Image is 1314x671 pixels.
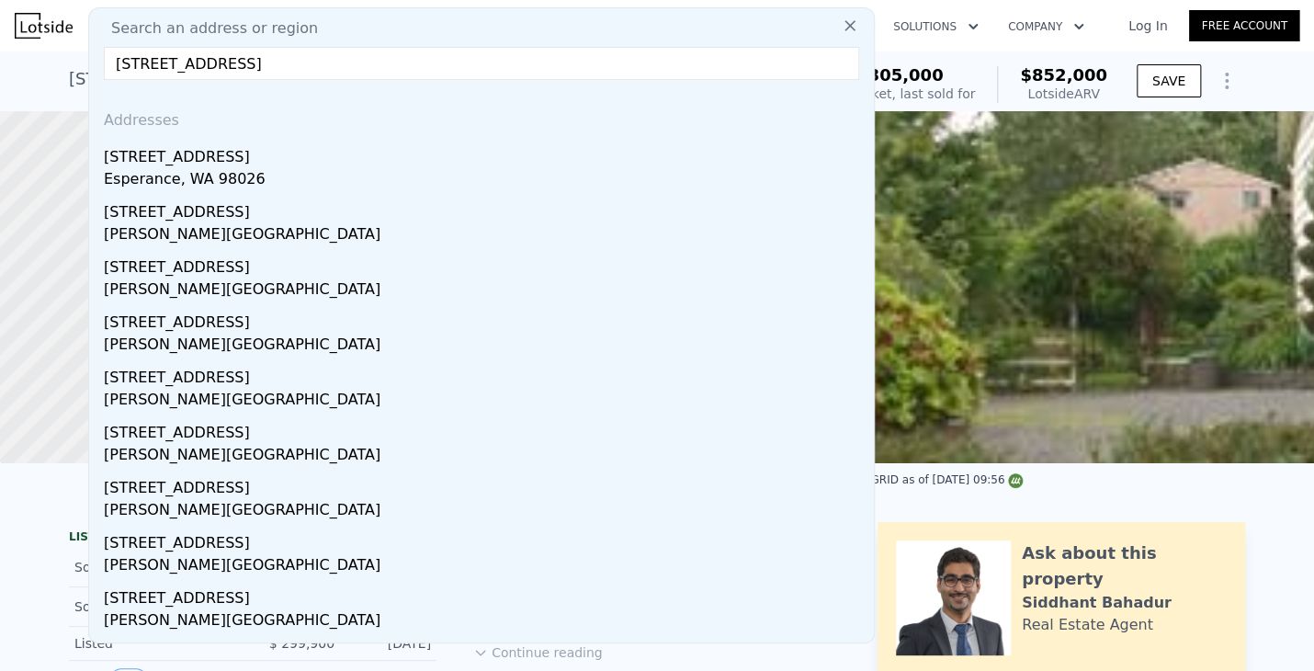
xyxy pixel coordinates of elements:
[1022,614,1153,636] div: Real Estate Agent
[104,249,867,279] div: [STREET_ADDRESS]
[104,168,867,194] div: Esperance, WA 98026
[1022,592,1172,614] div: Siddhant Bahadur
[104,223,867,249] div: [PERSON_NAME][GEOGRAPHIC_DATA]
[104,304,867,334] div: [STREET_ADDRESS]
[1008,473,1023,488] img: NWMLS Logo
[104,580,867,609] div: [STREET_ADDRESS]
[96,95,867,139] div: Addresses
[104,279,867,304] div: [PERSON_NAME][GEOGRAPHIC_DATA]
[856,65,944,85] span: $305,000
[878,10,993,43] button: Solutions
[104,415,867,444] div: [STREET_ADDRESS]
[1137,64,1201,97] button: SAVE
[104,359,867,389] div: [STREET_ADDRESS]
[74,634,238,653] div: Listed
[993,10,1099,43] button: Company
[104,470,867,499] div: [STREET_ADDRESS]
[69,529,436,548] div: LISTING & SALE HISTORY
[1020,85,1107,103] div: Lotside ARV
[349,634,431,653] div: [DATE]
[104,525,867,554] div: [STREET_ADDRESS]
[74,555,238,579] div: Sold
[1189,10,1299,41] a: Free Account
[104,139,867,168] div: [STREET_ADDRESS]
[104,389,867,415] div: [PERSON_NAME][GEOGRAPHIC_DATA]
[473,643,603,662] button: Continue reading
[1022,540,1227,592] div: Ask about this property
[104,499,867,525] div: [PERSON_NAME][GEOGRAPHIC_DATA]
[74,595,238,619] div: Sold
[104,334,867,359] div: [PERSON_NAME][GEOGRAPHIC_DATA]
[824,85,975,103] div: Off Market, last sold for
[69,66,422,92] div: [STREET_ADDRESS] , Lynnwood , WA 98037
[104,194,867,223] div: [STREET_ADDRESS]
[104,635,867,665] div: [STREET_ADDRESS]
[104,444,867,470] div: [PERSON_NAME][GEOGRAPHIC_DATA]
[104,47,859,80] input: Enter an address, city, region, neighborhood or zip code
[1106,17,1189,35] a: Log In
[104,554,867,580] div: [PERSON_NAME][GEOGRAPHIC_DATA]
[1208,63,1245,99] button: Show Options
[1020,65,1107,85] span: $852,000
[96,17,318,40] span: Search an address or region
[104,609,867,635] div: [PERSON_NAME][GEOGRAPHIC_DATA]
[269,636,334,651] span: $ 299,900
[15,13,73,39] img: Lotside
